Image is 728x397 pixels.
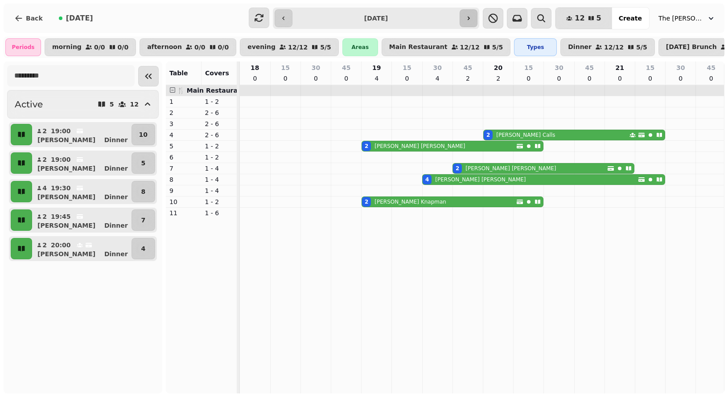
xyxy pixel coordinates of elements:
[169,70,188,77] span: Table
[560,38,654,56] button: Dinner12/125/5
[169,142,198,151] p: 5
[707,74,715,83] p: 0
[653,10,721,26] button: The [PERSON_NAME] Nook
[320,44,331,50] p: 5 / 5
[205,164,234,173] p: 1 - 4
[118,44,129,50] p: 0 / 0
[382,38,510,56] button: Main Restaurant12/125/5
[205,119,234,128] p: 2 - 6
[205,70,229,77] span: Covers
[37,221,95,230] p: [PERSON_NAME]
[104,192,128,201] p: Dinner
[465,165,556,172] p: [PERSON_NAME] [PERSON_NAME]
[66,15,93,22] span: [DATE]
[169,197,198,206] p: 10
[42,155,47,164] p: 2
[585,63,593,72] p: 45
[169,119,198,128] p: 3
[34,238,130,259] button: 220:00[PERSON_NAME]Dinner
[365,143,368,150] div: 2
[194,44,206,50] p: 0 / 0
[42,127,47,135] p: 2
[42,184,47,192] p: 4
[372,63,381,72] p: 19
[251,74,259,83] p: 0
[169,153,198,162] p: 6
[51,241,71,250] p: 20:00
[205,209,234,217] p: 1 - 6
[312,63,320,72] p: 30
[139,130,148,139] p: 10
[374,143,465,150] p: [PERSON_NAME] [PERSON_NAME]
[132,181,155,202] button: 8
[676,63,685,72] p: 30
[132,124,155,145] button: 10
[555,74,563,83] p: 0
[460,44,480,50] p: 12 / 12
[51,212,71,221] p: 19:45
[37,135,95,144] p: [PERSON_NAME]
[141,216,145,225] p: 7
[707,63,715,72] p: 45
[365,198,368,205] div: 2
[34,181,130,202] button: 419:30[PERSON_NAME]Dinner
[205,142,234,151] p: 1 - 2
[525,74,532,83] p: 0
[169,175,198,184] p: 8
[15,98,43,111] h2: Active
[604,44,624,50] p: 12 / 12
[141,187,145,196] p: 8
[132,238,155,259] button: 4
[7,90,159,119] button: Active512
[616,63,624,72] p: 21
[218,44,229,50] p: 0 / 0
[658,14,703,23] span: The [PERSON_NAME] Nook
[7,8,50,29] button: Back
[110,101,114,107] p: 5
[425,176,429,183] div: 4
[205,97,234,106] p: 1 - 2
[288,44,308,50] p: 12 / 12
[34,124,130,145] button: 219:00[PERSON_NAME]Dinner
[555,63,563,72] p: 30
[677,74,684,83] p: 0
[141,159,145,168] p: 5
[51,184,71,192] p: 19:30
[389,44,448,51] p: Main Restaurant
[37,192,95,201] p: [PERSON_NAME]
[104,221,128,230] p: Dinner
[403,74,411,83] p: 0
[177,87,245,94] span: 🍴 Main Restaurant
[34,152,130,174] button: 219:00[PERSON_NAME]Dinner
[34,209,130,231] button: 219:45[PERSON_NAME]Dinner
[555,8,612,29] button: 125
[205,108,234,117] p: 2 - 6
[495,74,502,83] p: 2
[169,164,198,173] p: 7
[456,165,459,172] div: 2
[42,241,47,250] p: 2
[141,244,145,253] p: 4
[169,131,198,139] p: 4
[169,186,198,195] p: 9
[486,131,490,139] div: 2
[403,63,411,72] p: 15
[435,176,526,183] p: [PERSON_NAME] [PERSON_NAME]
[619,15,642,21] span: Create
[205,153,234,162] p: 1 - 2
[464,63,472,72] p: 45
[51,155,71,164] p: 19:00
[281,63,290,72] p: 15
[434,74,441,83] p: 4
[524,63,533,72] p: 15
[342,38,378,56] div: Areas
[45,38,136,56] button: morning0/00/0
[147,44,182,51] p: afternoon
[647,74,654,83] p: 0
[282,74,289,83] p: 0
[568,44,592,51] p: Dinner
[373,74,380,83] p: 4
[205,131,234,139] p: 2 - 6
[37,164,95,173] p: [PERSON_NAME]
[169,209,198,217] p: 11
